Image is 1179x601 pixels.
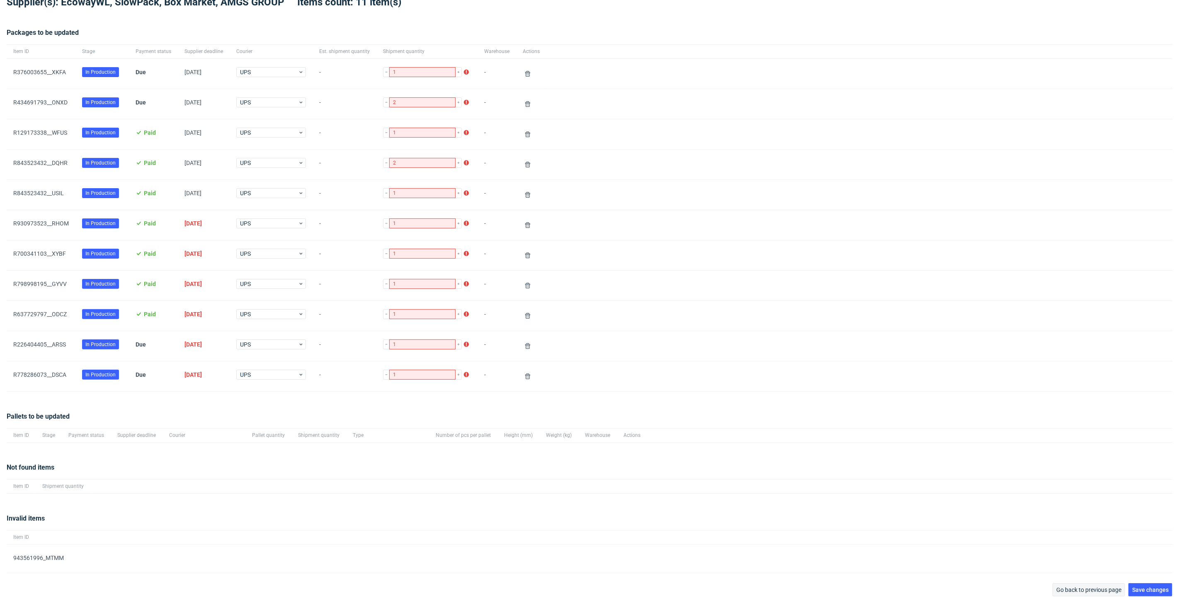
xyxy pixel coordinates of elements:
[184,250,202,257] span: [DATE]
[236,48,306,55] span: Courier
[13,129,67,136] a: R129173338__WFUS
[13,341,66,348] a: R226404405__ARSS
[436,432,491,439] span: Number of pcs per pallet
[240,128,298,137] span: UPS
[240,159,298,167] span: UPS
[383,48,471,55] span: Shipment quantity
[1132,587,1169,593] span: Save changes
[136,99,146,106] span: Due
[484,281,509,291] span: -
[319,48,370,55] span: Est. shipment quantity
[319,160,370,170] span: -
[7,412,1172,428] div: Pallets to be updated
[136,341,146,348] span: Due
[623,432,640,439] span: Actions
[13,69,66,75] a: R376003655__XKFA
[136,48,171,55] span: Payment status
[484,371,509,381] span: -
[13,371,66,378] a: R778286073__DSCA
[85,250,116,257] span: In Production
[484,69,509,79] span: -
[184,220,202,227] span: [DATE]
[144,250,156,257] span: Paid
[85,371,116,378] span: In Production
[585,432,610,439] span: Warehouse
[13,311,67,317] a: R637729797__ODCZ
[319,371,370,381] span: -
[184,311,202,317] span: [DATE]
[546,432,572,439] span: Weight (kg)
[184,129,201,136] span: [DATE]
[144,311,156,317] span: Paid
[240,371,298,379] span: UPS
[144,190,156,196] span: Paid
[184,160,201,166] span: [DATE]
[319,281,370,291] span: -
[85,220,116,227] span: In Production
[85,68,116,76] span: In Production
[13,483,29,490] span: Item ID
[319,190,370,200] span: -
[484,190,509,200] span: -
[13,432,29,439] span: Item ID
[85,189,116,197] span: In Production
[319,311,370,321] span: -
[13,160,68,166] a: R843523432__DQHR
[7,28,1172,44] div: Packages to be updated
[484,311,509,321] span: -
[484,99,509,109] span: -
[240,310,298,318] span: UPS
[85,129,116,136] span: In Production
[144,160,156,166] span: Paid
[13,555,64,561] span: 943561996_MTMM
[85,280,116,288] span: In Production
[298,432,340,439] span: Shipment quantity
[240,340,298,349] span: UPS
[240,250,298,258] span: UPS
[85,341,116,348] span: In Production
[184,48,223,55] span: Supplier deadline
[68,432,104,439] span: Payment status
[117,432,156,439] span: Supplier deadline
[85,99,116,106] span: In Production
[13,99,68,106] a: R434691793__ONXD
[484,250,509,260] span: -
[144,129,156,136] span: Paid
[319,220,370,230] span: -
[82,48,122,55] span: Stage
[484,48,509,55] span: Warehouse
[484,129,509,139] span: -
[13,250,66,257] a: R700341103__XYBF
[252,432,285,439] span: Pallet quantity
[240,280,298,288] span: UPS
[184,99,201,106] span: [DATE]
[184,190,201,196] span: [DATE]
[184,341,202,348] span: [DATE]
[136,371,146,378] span: Due
[42,483,84,490] span: Shipment quantity
[1056,587,1121,593] span: Go back to previous page
[85,159,116,167] span: In Production
[13,281,67,287] a: R798998195__GYVV
[184,69,201,75] span: [DATE]
[353,432,422,439] span: Type
[319,99,370,109] span: -
[1053,583,1125,596] button: Go back to previous page
[319,69,370,79] span: -
[484,160,509,170] span: -
[169,432,239,439] span: Courier
[319,129,370,139] span: -
[136,69,146,75] span: Due
[184,281,202,287] span: [DATE]
[319,341,370,351] span: -
[184,371,202,378] span: [DATE]
[523,48,540,55] span: Actions
[240,189,298,197] span: UPS
[240,68,298,76] span: UPS
[42,432,55,439] span: Stage
[240,219,298,228] span: UPS
[504,432,533,439] span: Height (mm)
[484,341,509,351] span: -
[240,98,298,107] span: UPS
